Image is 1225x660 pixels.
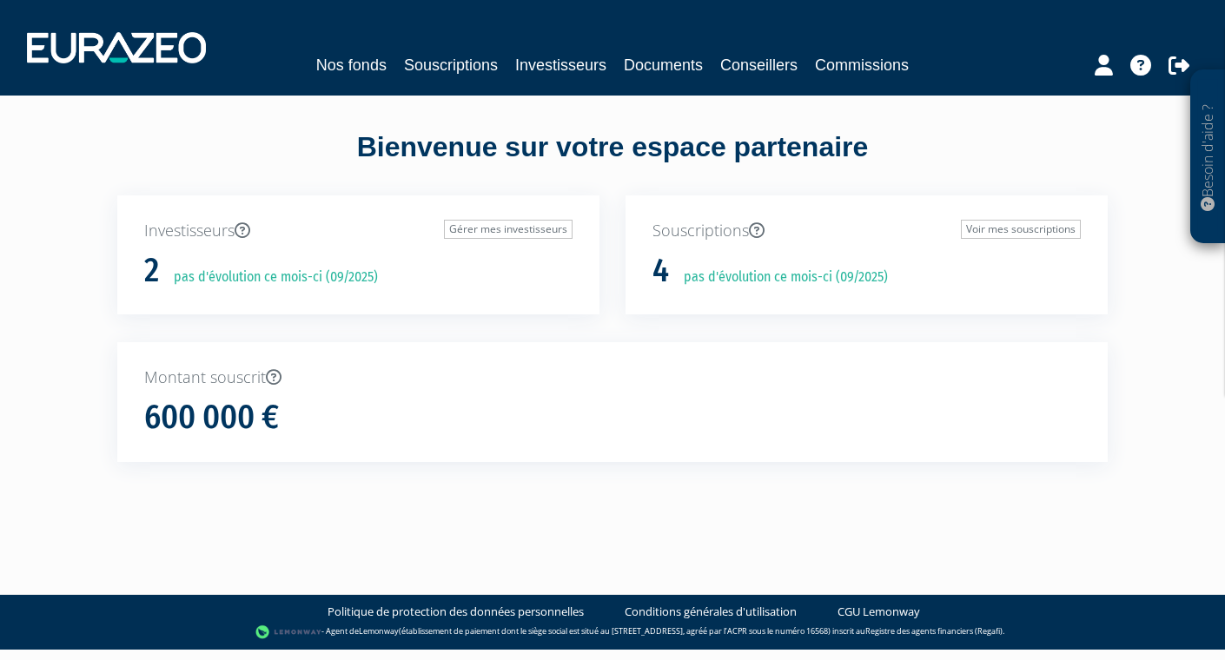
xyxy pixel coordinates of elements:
[255,624,322,641] img: logo-lemonway.png
[961,220,1081,239] a: Voir mes souscriptions
[144,253,159,289] h1: 2
[316,53,387,77] a: Nos fonds
[1198,79,1218,235] p: Besoin d'aide ?
[104,128,1121,195] div: Bienvenue sur votre espace partenaire
[624,53,703,77] a: Documents
[144,220,573,242] p: Investisseurs
[672,267,888,287] p: pas d'évolution ce mois-ci (09/2025)
[652,220,1081,242] p: Souscriptions
[17,624,1208,641] div: - Agent de (établissement de paiement dont le siège social est situé au [STREET_ADDRESS], agréé p...
[444,220,573,239] a: Gérer mes investisseurs
[865,625,1003,637] a: Registre des agents financiers (Regafi)
[359,625,399,637] a: Lemonway
[652,253,669,289] h1: 4
[162,267,378,287] p: pas d'évolution ce mois-ci (09/2025)
[815,53,909,77] a: Commissions
[720,53,798,77] a: Conseillers
[144,399,279,436] h1: 600 000 €
[404,53,498,77] a: Souscriptions
[27,32,206,63] img: 1732889491-logotype_eurazeo_blanc_rvb.png
[328,604,584,620] a: Politique de protection des données personnelles
[625,604,797,620] a: Conditions générales d'utilisation
[515,53,606,77] a: Investisseurs
[838,604,920,620] a: CGU Lemonway
[144,366,1081,389] p: Montant souscrit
